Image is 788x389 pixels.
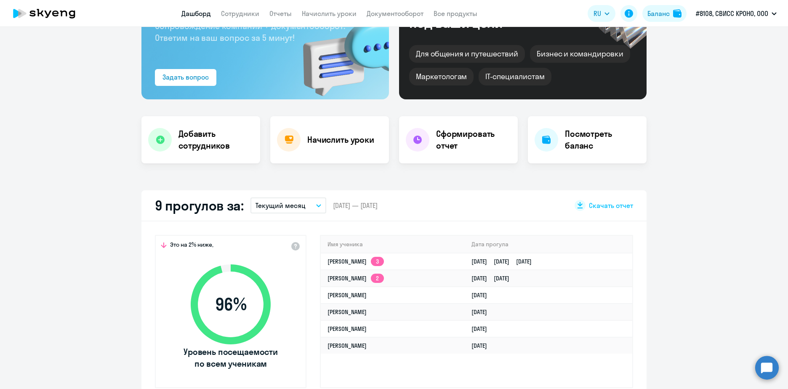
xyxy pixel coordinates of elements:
[269,9,292,18] a: Отчеты
[302,9,357,18] a: Начислить уроки
[471,291,494,299] a: [DATE]
[307,134,374,146] h4: Начислить уроки
[692,3,781,24] button: #8108, СВИСС КРОНО, ООО
[409,68,474,85] div: Маркетологам
[182,346,279,370] span: Уровень посещаемости по всем ученикам
[162,72,209,82] div: Задать вопрос
[436,128,511,152] h4: Сформировать отчет
[327,342,367,349] a: [PERSON_NAME]
[291,5,389,99] img: bg-img
[565,128,640,152] h4: Посмотреть баланс
[471,258,538,265] a: [DATE][DATE][DATE]
[371,274,384,283] app-skyeng-badge: 2
[434,9,477,18] a: Все продукты
[409,45,525,63] div: Для общения и путешествий
[465,236,632,253] th: Дата прогула
[155,197,244,214] h2: 9 прогулов за:
[479,68,551,85] div: IT-специалистам
[642,5,687,22] button: Балансbalance
[221,9,259,18] a: Сотрудники
[471,274,516,282] a: [DATE][DATE]
[588,5,615,22] button: RU
[321,236,465,253] th: Имя ученика
[471,325,494,333] a: [DATE]
[530,45,630,63] div: Бизнес и командировки
[327,258,384,265] a: [PERSON_NAME]3
[178,128,253,152] h4: Добавить сотрудников
[256,200,306,210] p: Текущий месяц
[155,69,216,86] button: Задать вопрос
[250,197,326,213] button: Текущий месяц
[327,308,367,316] a: [PERSON_NAME]
[182,294,279,314] span: 96 %
[594,8,601,19] span: RU
[181,9,211,18] a: Дашборд
[647,8,670,19] div: Баланс
[589,201,633,210] span: Скачать отчет
[327,325,367,333] a: [PERSON_NAME]
[471,342,494,349] a: [DATE]
[696,8,768,19] p: #8108, СВИСС КРОНО, ООО
[170,241,213,251] span: Это на 2% ниже,
[471,308,494,316] a: [DATE]
[409,1,553,30] div: Курсы английского под ваши цели
[327,291,367,299] a: [PERSON_NAME]
[367,9,423,18] a: Документооборот
[673,9,682,18] img: balance
[327,274,384,282] a: [PERSON_NAME]2
[333,201,378,210] span: [DATE] — [DATE]
[371,257,384,266] app-skyeng-badge: 3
